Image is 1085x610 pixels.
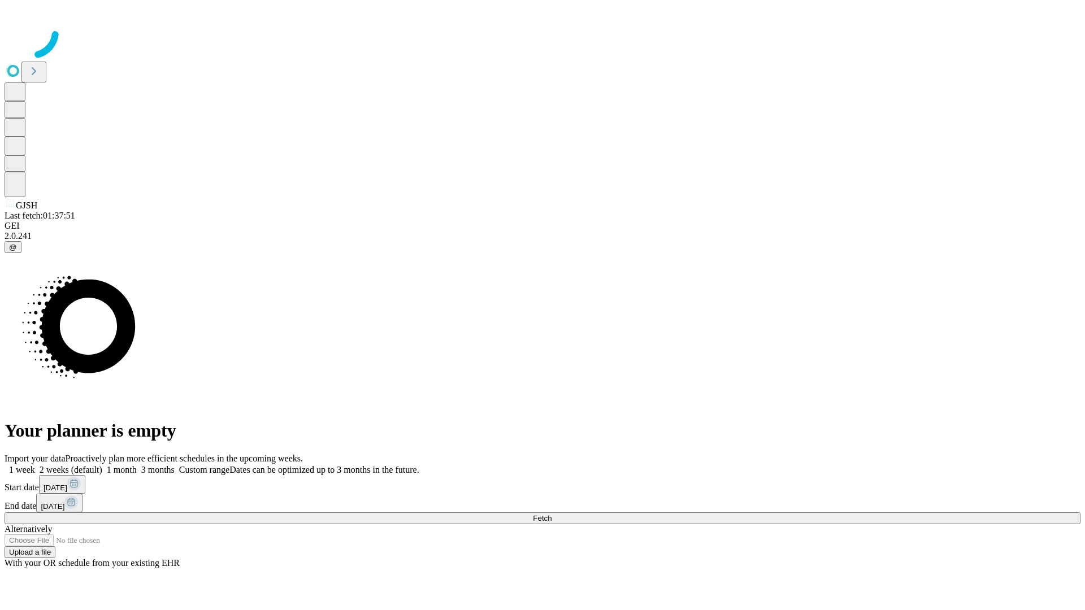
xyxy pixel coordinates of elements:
[5,558,180,568] span: With your OR schedule from your existing EHR
[41,502,64,511] span: [DATE]
[5,211,75,220] span: Last fetch: 01:37:51
[5,546,55,558] button: Upload a file
[5,475,1080,494] div: Start date
[5,512,1080,524] button: Fetch
[229,465,419,474] span: Dates can be optimized up to 3 months in the future.
[179,465,229,474] span: Custom range
[36,494,83,512] button: [DATE]
[16,201,37,210] span: GJSH
[9,243,17,251] span: @
[5,231,1080,241] div: 2.0.241
[66,454,303,463] span: Proactively plan more efficient schedules in the upcoming weeks.
[5,241,21,253] button: @
[5,221,1080,231] div: GEI
[5,454,66,463] span: Import your data
[5,494,1080,512] div: End date
[5,524,52,534] span: Alternatively
[141,465,175,474] span: 3 months
[533,514,552,522] span: Fetch
[9,465,35,474] span: 1 week
[44,483,67,492] span: [DATE]
[107,465,137,474] span: 1 month
[5,420,1080,441] h1: Your planner is empty
[39,475,85,494] button: [DATE]
[40,465,102,474] span: 2 weeks (default)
